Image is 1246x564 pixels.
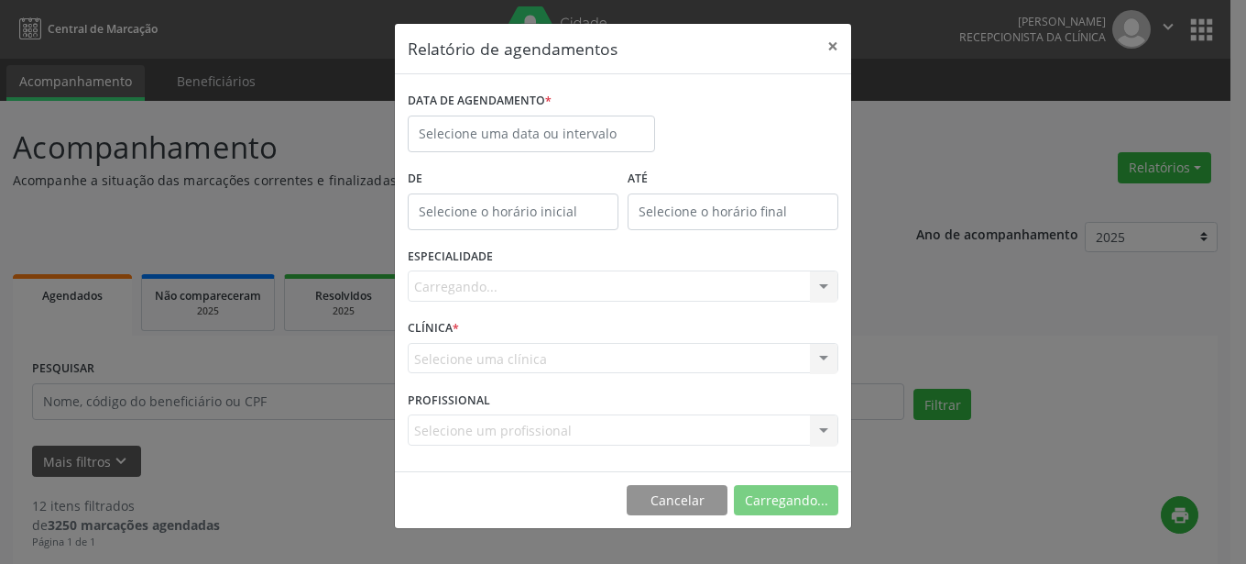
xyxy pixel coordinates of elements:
[408,386,490,415] label: PROFISSIONAL
[814,24,851,69] button: Close
[627,485,727,516] button: Cancelar
[408,87,552,116] label: DATA DE AGENDAMENTO
[628,194,838,230] input: Selecione o horário final
[408,243,493,271] label: ESPECIALIDADE
[408,165,618,194] label: De
[408,194,618,230] input: Selecione o horário inicial
[734,485,838,516] button: Carregando...
[408,37,618,61] h5: Relatório de agendamentos
[628,165,838,194] label: ATÉ
[408,116,655,152] input: Selecione uma data ou intervalo
[408,315,459,343] label: CLÍNICA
